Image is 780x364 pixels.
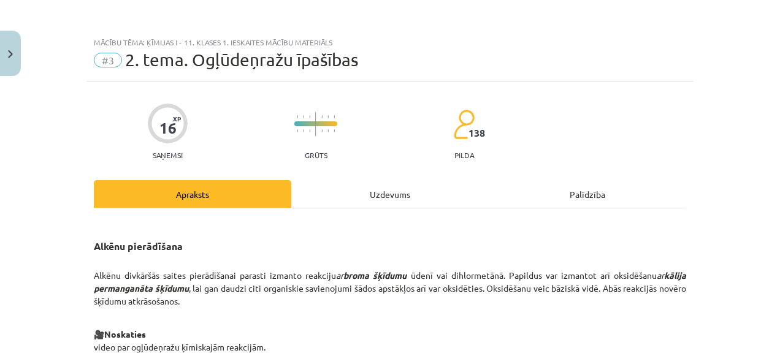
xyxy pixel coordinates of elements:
[327,129,329,132] img: icon-short-line-57e1e144782c952c97e751825c79c345078a6d821885a25fce030b3d8c18986b.svg
[334,129,335,132] img: icon-short-line-57e1e144782c952c97e751825c79c345078a6d821885a25fce030b3d8c18986b.svg
[664,270,686,281] i: kālija
[315,112,316,136] img: icon-long-line-d9ea69661e0d244f92f715978eff75569469978d946b2353a9bb055b3ed8787d.svg
[303,115,304,118] img: icon-short-line-57e1e144782c952c97e751825c79c345078a6d821885a25fce030b3d8c18986b.svg
[343,270,407,281] i: broma šķīdumu
[297,129,298,132] img: icon-short-line-57e1e144782c952c97e751825c79c345078a6d821885a25fce030b3d8c18986b.svg
[454,151,474,159] p: pilda
[8,50,13,58] img: icon-close-lesson-0947bae3869378f0d4975bcd49f059093ad1ed9edebbc8119c70593378902aed.svg
[94,240,183,252] b: Alkēnu pierādīšana
[321,115,323,118] img: icon-short-line-57e1e144782c952c97e751825c79c345078a6d821885a25fce030b3d8c18986b.svg
[94,282,189,294] i: permanganāta šķīdumu
[309,115,310,118] img: icon-short-line-57e1e144782c952c97e751825c79c345078a6d821885a25fce030b3d8c18986b.svg
[94,315,686,354] p: 🎥 video par ogļūdeņražu ķīmiskajām reakcijām.
[173,115,181,122] span: XP
[94,269,686,308] p: Alkēnu divkāršās saites pierādīšanai parasti izmanto reakciju ūdenī vai dihlormetānā. Papildus va...
[336,270,343,281] i: ar
[321,129,323,132] img: icon-short-line-57e1e144782c952c97e751825c79c345078a6d821885a25fce030b3d8c18986b.svg
[453,109,475,140] img: students-c634bb4e5e11cddfef0936a35e636f08e4e9abd3cc4e673bd6f9a4125e45ecb1.svg
[309,129,310,132] img: icon-short-line-57e1e144782c952c97e751825c79c345078a6d821885a25fce030b3d8c18986b.svg
[489,180,686,208] div: Palīdzība
[303,129,304,132] img: icon-short-line-57e1e144782c952c97e751825c79c345078a6d821885a25fce030b3d8c18986b.svg
[94,53,122,67] span: #3
[327,115,329,118] img: icon-short-line-57e1e144782c952c97e751825c79c345078a6d821885a25fce030b3d8c18986b.svg
[125,50,358,70] span: 2. tema. Ogļūdeņražu īpašības
[291,180,489,208] div: Uzdevums
[297,115,298,118] img: icon-short-line-57e1e144782c952c97e751825c79c345078a6d821885a25fce030b3d8c18986b.svg
[334,115,335,118] img: icon-short-line-57e1e144782c952c97e751825c79c345078a6d821885a25fce030b3d8c18986b.svg
[468,127,485,138] span: 138
[159,119,177,137] div: 16
[94,180,291,208] div: Apraksts
[94,38,686,47] div: Mācību tēma: Ķīmijas i - 11. klases 1. ieskaites mācību materiāls
[148,151,188,159] p: Saņemsi
[305,151,327,159] p: Grūts
[657,270,664,281] i: ar
[104,328,146,339] strong: Noskaties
